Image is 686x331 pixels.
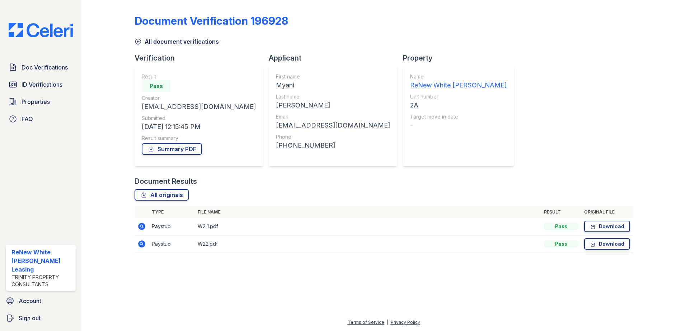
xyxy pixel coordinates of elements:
a: Properties [6,95,76,109]
td: W22.pdf [195,235,541,253]
td: Paystub [149,235,195,253]
div: Verification [135,53,269,63]
div: Name [410,73,507,80]
iframe: chat widget [656,302,679,324]
div: Pass [544,240,578,248]
div: 2A [410,100,507,110]
span: Doc Verifications [22,63,68,72]
a: Privacy Policy [391,320,420,325]
div: Document Results [135,176,197,186]
a: Account [3,294,79,308]
div: Phone [276,133,390,140]
span: FAQ [22,115,33,123]
div: Applicant [269,53,403,63]
div: Pass [142,80,170,92]
a: ID Verifications [6,77,76,92]
a: All document verifications [135,37,219,46]
div: Myani [276,80,390,90]
a: All originals [135,189,189,201]
th: File name [195,206,541,218]
th: Result [541,206,581,218]
div: [PHONE_NUMBER] [276,140,390,150]
div: Submitted [142,115,256,122]
td: W2 1.pdf [195,218,541,235]
img: CE_Logo_Blue-a8612792a0a2168367f1c8372b55b34899dd931a85d93a1a3d3e32e68fde9ad4.png [3,23,79,37]
span: Account [19,297,41,305]
div: [DATE] 12:15:45 PM [142,122,256,132]
div: [EMAIL_ADDRESS][DOMAIN_NAME] [276,120,390,130]
div: First name [276,73,390,80]
a: Name ReNew White [PERSON_NAME] [410,73,507,90]
a: Doc Verifications [6,60,76,75]
a: Download [584,238,630,250]
span: Properties [22,97,50,106]
div: Unit number [410,93,507,100]
div: Email [276,113,390,120]
a: Download [584,221,630,232]
div: Pass [544,223,578,230]
div: [EMAIL_ADDRESS][DOMAIN_NAME] [142,102,256,112]
a: FAQ [6,112,76,126]
div: - [410,120,507,130]
div: Last name [276,93,390,100]
th: Original file [581,206,633,218]
div: Result [142,73,256,80]
div: Creator [142,95,256,102]
span: Sign out [19,314,41,322]
span: ID Verifications [22,80,62,89]
div: ReNew White [PERSON_NAME] [410,80,507,90]
div: [PERSON_NAME] [276,100,390,110]
a: Sign out [3,311,79,325]
div: Trinity Property Consultants [11,274,73,288]
div: ReNew White [PERSON_NAME] Leasing [11,248,73,274]
div: Target move in date [410,113,507,120]
div: | [387,320,388,325]
a: Summary PDF [142,143,202,155]
div: Property [403,53,520,63]
div: Result summary [142,135,256,142]
th: Type [149,206,195,218]
td: Paystub [149,218,195,235]
a: Terms of Service [348,320,384,325]
div: Document Verification 196928 [135,14,288,27]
